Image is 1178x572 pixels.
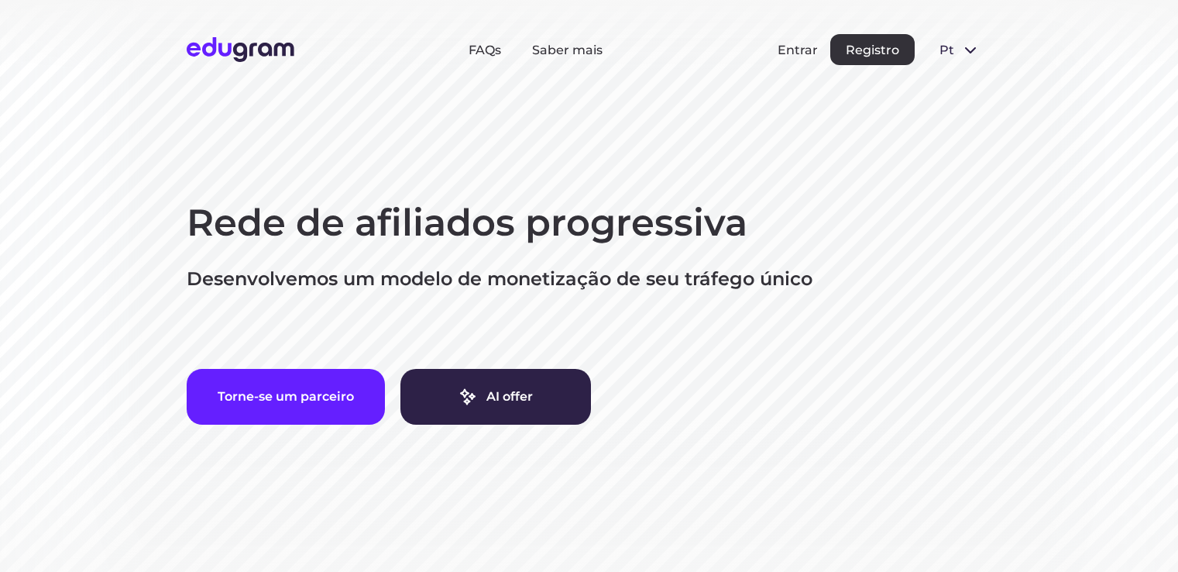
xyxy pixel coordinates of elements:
span: pt [939,43,955,57]
button: Torne-se um parceiro [187,369,385,425]
button: Entrar [778,43,818,57]
button: pt [927,34,992,65]
h1: Rede de afiliados progressiva [187,198,992,248]
img: Edugram Logo [187,37,294,62]
a: FAQs [469,43,501,57]
button: Registro [830,34,915,65]
a: AI offer [400,369,591,425]
p: Desenvolvemos um modelo de monetização de seu tráfego único [187,267,992,291]
a: Saber mais [532,43,603,57]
